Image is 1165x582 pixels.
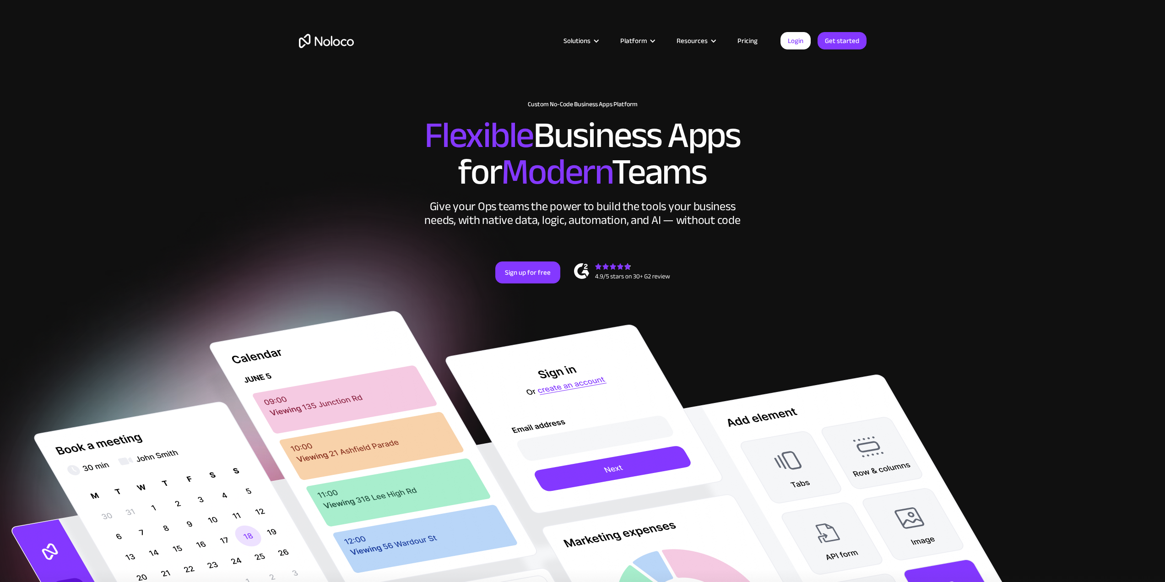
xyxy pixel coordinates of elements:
a: Sign up for free [495,261,560,283]
span: Modern [501,138,612,206]
span: Flexible [424,101,533,169]
div: Resources [677,35,708,47]
a: Login [780,32,811,49]
h1: Custom No-Code Business Apps Platform [299,101,867,108]
a: Pricing [726,35,769,47]
a: Get started [818,32,867,49]
div: Solutions [552,35,609,47]
a: home [299,34,354,48]
h2: Business Apps for Teams [299,117,867,190]
div: Platform [620,35,647,47]
div: Platform [609,35,665,47]
div: Give your Ops teams the power to build the tools your business needs, with native data, logic, au... [423,200,743,227]
div: Solutions [564,35,591,47]
div: Resources [665,35,726,47]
